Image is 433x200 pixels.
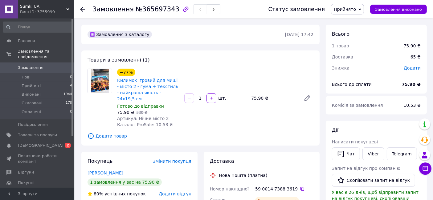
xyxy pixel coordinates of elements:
span: Прийняті [22,83,41,89]
span: 4 [70,83,72,89]
button: Замовлення виконано [370,5,427,14]
span: Покупець [88,158,113,164]
span: Комісія за замовлення [332,103,383,108]
div: Нова Пошта (платна) [218,172,269,178]
b: 75.90 ₴ [402,82,421,87]
span: 10.53 ₴ [404,103,421,108]
span: Номер накладної [210,186,249,191]
span: Готово до відправки [117,104,164,109]
input: Пошук [3,22,73,33]
div: 75.90 ₴ [404,43,421,49]
span: Написати покупцеві [332,139,378,144]
span: Змінити покупця [153,159,191,164]
span: Додати товар [88,133,313,139]
span: Прийнято [334,7,356,12]
span: Замовлення та повідомлення [18,49,74,60]
div: 75.90 ₴ [249,94,299,102]
a: [PERSON_NAME] [88,170,123,175]
span: Додати відгук [159,191,191,196]
time: [DATE] 17:42 [285,32,313,37]
span: Відгуки [18,170,34,175]
div: Ваш ID: 3755999 [20,9,74,15]
span: Всього до сплати [332,82,372,87]
a: Telegram [387,147,417,160]
div: Замовлення з каталогу [88,31,152,38]
div: шт. [217,95,227,101]
button: Скопіювати запит на відгук [332,174,415,187]
span: Sumki UA [20,4,66,9]
span: Доставка [210,158,234,164]
span: Товари та послуги [18,132,57,138]
span: 330 ₴ [136,110,147,115]
a: Килимок ігровий для миші - місто 2 - гума + текстиль - найкраща якість - 24х19,5 см [117,78,178,101]
span: Покупці [18,180,35,186]
span: Товари в замовленні (1) [88,57,150,63]
div: успішних покупок [88,191,146,197]
span: Замовлення виконано [375,7,422,12]
span: Виконані [22,92,41,97]
span: 0 [70,109,72,115]
span: 75,90 ₴ [117,110,134,115]
span: 179 [66,100,72,106]
span: Скасовані [22,100,43,106]
span: Каталог ProSale: 10.53 ₴ [117,122,173,127]
span: Всього [332,31,349,37]
div: 1 замовлення у вас на 75,90 ₴ [88,178,162,186]
span: Артикул: Нічне місто 2 [117,116,169,121]
a: Viber [362,147,384,160]
div: Повернутися назад [80,6,85,12]
span: 1 товар [332,43,349,48]
span: Дії [332,127,338,133]
span: 1944 [63,92,72,97]
span: Повідомлення [18,122,48,127]
span: Замовлення [18,65,43,70]
span: Замовлення [92,6,134,13]
a: Редагувати [301,92,313,104]
div: 65 ₴ [407,50,424,64]
div: 59 0014 7388 3619 [255,186,313,192]
div: −77% [117,69,135,76]
span: Оплачені [22,109,41,115]
img: Килимок ігровий для миші - місто 2 - гума + текстиль - найкраща якість - 24х19,5 см [91,69,109,93]
span: [DEMOGRAPHIC_DATA] [18,143,63,148]
span: Знижка [332,66,349,70]
span: 80% [94,191,103,196]
span: Головна [18,38,35,44]
button: Чат з покупцем [419,162,431,175]
div: Статус замовлення [268,6,325,12]
span: №365697343 [136,6,179,13]
span: Показники роботи компанії [18,153,57,164]
span: 0 [70,74,72,80]
button: Чат [332,147,360,160]
span: Запит на відгук про компанію [332,166,400,171]
span: Додати [404,66,421,70]
span: 2 [65,143,71,148]
span: Доставка [332,54,353,59]
span: Нові [22,74,31,80]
